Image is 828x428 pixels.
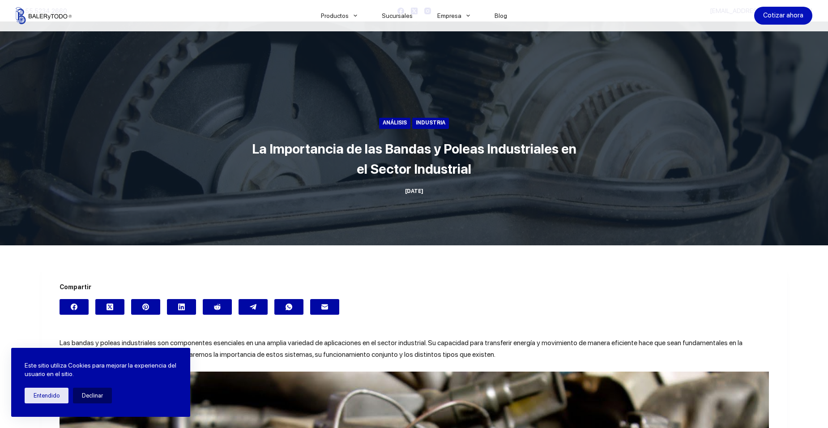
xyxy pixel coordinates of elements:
[25,388,68,403] button: Entendido
[167,299,196,315] a: LinkedIn
[25,361,177,379] p: Este sitio utiliza Cookies para mejorar la experiencia del usuario en el sitio.
[412,118,449,129] a: Industria
[379,118,410,129] a: Análisis
[73,388,112,403] button: Declinar
[16,7,72,24] img: Balerytodo
[239,299,268,315] a: Telegram
[203,299,232,315] a: Reddit
[60,338,743,359] span: Las bandas y poleas industriales son componentes esenciales en una amplia variedad de aplicacione...
[131,299,160,315] a: Pinterest
[274,299,303,315] a: WhatsApp
[60,282,769,292] span: Compartir
[60,299,89,315] a: Facebook
[310,299,339,315] a: Correo electrónico
[246,139,582,179] h1: La Importancia de las Bandas y Poleas Industriales en el Sector Industrial
[754,7,812,25] a: Cotizar ahora
[95,299,124,315] a: X (Twitter)
[405,188,423,194] time: [DATE]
